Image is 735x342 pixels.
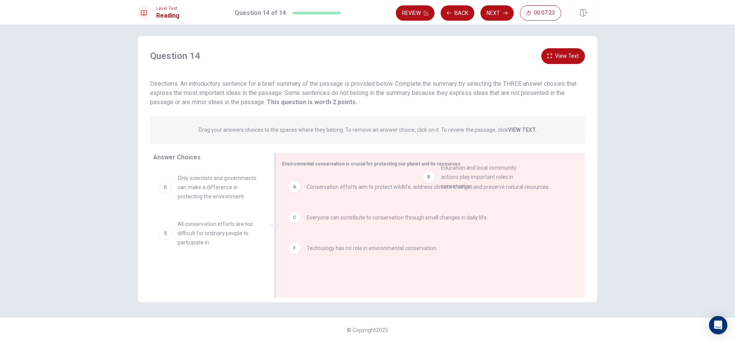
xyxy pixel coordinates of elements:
h1: Question 14 of 14 [235,8,286,18]
span: Level Test [156,6,180,11]
h1: Reading [156,11,180,20]
span: © Copyright 2025 [347,327,388,333]
button: View Text [541,48,585,64]
button: Next [480,5,514,21]
button: 00:07:23 [520,5,561,21]
strong: This question is worth 2 points. [265,98,357,106]
span: 00:07:23 [534,10,555,16]
button: Back [441,5,474,21]
span: Directions: An introductory sentence for a brief summary of the passage is provided below. Comple... [150,80,577,106]
h4: Question 14 [150,50,200,62]
span: Answer Choices [153,154,201,161]
button: Review [396,5,434,21]
span: Environmental conservation is crucial for protecting our planet and its resources. [282,161,462,167]
strong: VIEW TEXT. [508,127,537,133]
p: Drag your answers choices to the spaces where they belong. To remove an answer choice, click on i... [199,127,537,133]
div: Open Intercom Messenger [709,316,727,334]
